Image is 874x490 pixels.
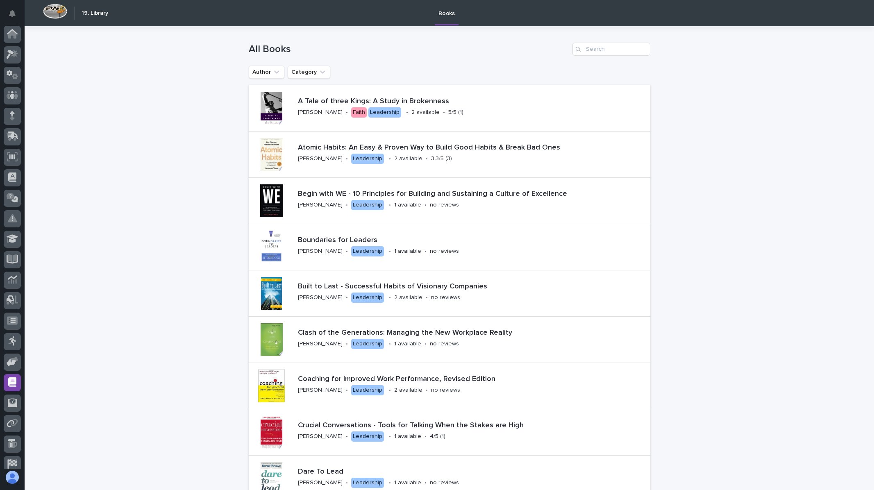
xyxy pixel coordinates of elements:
p: no reviews [430,202,459,209]
p: [PERSON_NAME] [298,340,343,347]
p: • [346,248,348,255]
div: Leadership [351,385,384,395]
p: 1 available [394,433,421,440]
a: Clash of the Generations: Managing the New Workplace Reality[PERSON_NAME]•Leadership•1 available•... [249,317,650,363]
p: • [389,387,391,394]
p: no reviews [431,387,460,394]
div: Notifications [10,10,21,23]
div: Leadership [351,478,384,488]
div: Leadership [351,339,384,349]
div: Leadership [351,200,384,210]
p: • [426,155,428,162]
p: Boundaries for Leaders [298,236,538,245]
p: • [406,109,408,116]
div: Faith [351,107,367,118]
p: • [425,479,427,486]
p: • [426,387,428,394]
p: Atomic Habits: An Easy & Proven Way to Build Good Habits & Break Bad Ones [298,143,647,152]
p: Clash of the Generations: Managing the New Workplace Reality [298,329,647,338]
p: Built to Last - Successful Habits of Visionary Companies [298,282,647,291]
p: • [389,202,391,209]
p: • [346,202,348,209]
div: Leadership [351,154,384,164]
div: Leadership [351,246,384,256]
p: • [346,387,348,394]
a: Atomic Habits: An Easy & Proven Way to Build Good Habits & Break Bad Ones[PERSON_NAME]•Leadership... [249,132,650,178]
p: • [389,433,391,440]
p: [PERSON_NAME] [298,479,343,486]
a: Crucial Conversations - Tools for Talking When the Stakes are High[PERSON_NAME]•Leadership•1 avai... [249,409,650,456]
p: • [346,433,348,440]
p: • [346,109,348,116]
p: no reviews [430,479,459,486]
p: A Tale of three Kings: A Study in Brokenness [298,97,615,106]
p: • [346,479,348,486]
p: no reviews [431,294,460,301]
p: 1 available [394,248,421,255]
p: Begin with WE - 10 Principles for Building and Sustaining a Culture of Excellence [298,190,647,199]
p: 5/5 (1) [448,109,463,116]
p: • [389,248,391,255]
p: [PERSON_NAME] [298,433,343,440]
p: no reviews [430,340,459,347]
p: • [389,155,391,162]
p: 2 available [411,109,440,116]
p: • [426,294,428,301]
p: [PERSON_NAME] [298,109,343,116]
p: [PERSON_NAME] [298,294,343,301]
h1: All Books [249,43,569,55]
a: Built to Last - Successful Habits of Visionary Companies[PERSON_NAME]•Leadership•2 available•no r... [249,270,650,317]
p: [PERSON_NAME] [298,202,343,209]
p: 1 available [394,340,421,347]
p: 2 available [394,387,422,394]
button: users-avatar [4,469,21,486]
p: Dare To Lead [298,467,504,476]
p: • [346,340,348,347]
button: Category [288,66,330,79]
p: Coaching for Improved Work Performance, Revised Edition [298,375,647,384]
p: 2 available [394,294,422,301]
p: • [389,294,391,301]
p: 3.3/5 (3) [431,155,452,162]
p: [PERSON_NAME] [298,248,343,255]
p: • [346,294,348,301]
div: Leadership [351,293,384,303]
p: [PERSON_NAME] [298,387,343,394]
p: • [389,479,391,486]
button: Notifications [4,5,21,22]
p: • [425,248,427,255]
h2: 19. Library [82,10,108,17]
p: 1 available [394,202,421,209]
p: 4/5 (1) [430,433,445,440]
p: • [443,109,445,116]
div: Leadership [351,431,384,442]
p: • [389,340,391,347]
p: • [425,340,427,347]
button: Author [249,66,284,79]
p: • [346,155,348,162]
a: A Tale of three Kings: A Study in Brokenness[PERSON_NAME]•FaithLeadership•2 available•5/5 (1) [249,85,650,132]
p: Crucial Conversations - Tools for Talking When the Stakes are High [298,421,647,430]
p: 2 available [394,155,422,162]
img: Workspace Logo [43,4,67,19]
p: • [425,202,427,209]
input: Search [572,43,650,56]
p: [PERSON_NAME] [298,155,343,162]
div: Leadership [368,107,401,118]
p: 1 available [394,479,421,486]
p: • [425,433,427,440]
a: Begin with WE - 10 Principles for Building and Sustaining a Culture of Excellence[PERSON_NAME]•Le... [249,178,650,224]
p: no reviews [430,248,459,255]
a: Coaching for Improved Work Performance, Revised Edition[PERSON_NAME]•Leadership•2 available•no re... [249,363,650,409]
a: Boundaries for Leaders[PERSON_NAME]•Leadership•1 available•no reviews [249,224,650,270]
